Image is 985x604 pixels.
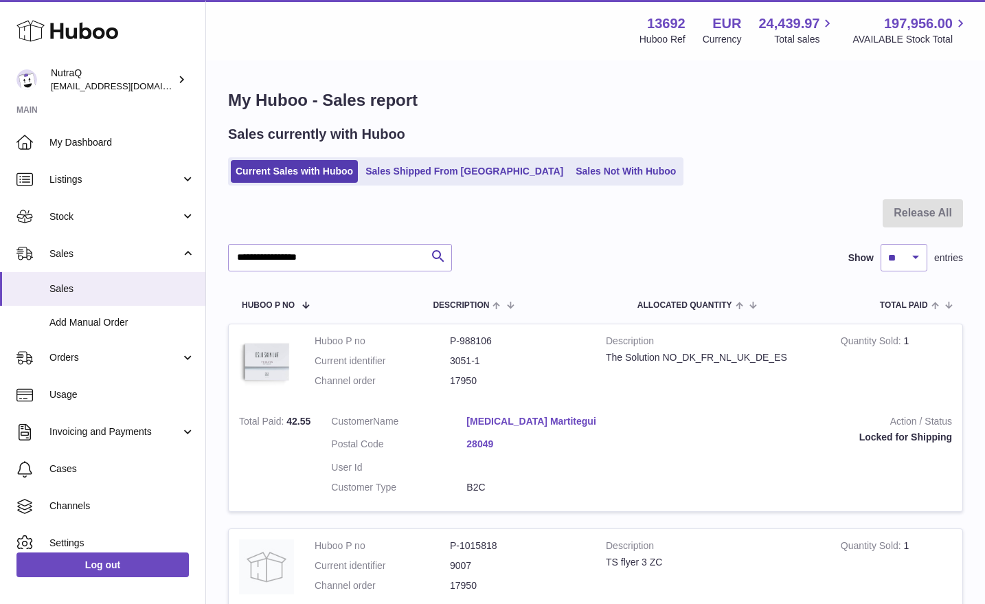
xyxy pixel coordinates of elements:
h2: Sales currently with Huboo [228,125,405,144]
span: 197,956.00 [884,14,953,33]
span: Total paid [880,301,928,310]
span: [EMAIL_ADDRESS][DOMAIN_NAME] [51,80,202,91]
a: Sales Shipped From [GEOGRAPHIC_DATA] [361,160,568,183]
div: Locked for Shipping [622,431,952,444]
span: ALLOCATED Quantity [637,301,732,310]
dt: Channel order [315,374,450,388]
dt: Name [331,415,466,432]
a: Current Sales with Huboo [231,160,358,183]
dd: P-1015818 [450,539,585,552]
dd: 3051-1 [450,355,585,368]
span: Stock [49,210,181,223]
a: 24,439.97 Total sales [758,14,835,46]
strong: Quantity Sold [841,540,904,555]
span: Total sales [774,33,835,46]
a: [MEDICAL_DATA] Martitegui [466,415,602,428]
strong: Description [606,335,820,351]
strong: EUR [712,14,741,33]
strong: Quantity Sold [841,335,904,350]
dt: Channel order [315,579,450,592]
span: Usage [49,388,195,401]
span: Channels [49,500,195,513]
div: NutraQ [51,67,174,93]
dt: Postal Code [331,438,466,454]
div: Huboo Ref [639,33,686,46]
span: 42.55 [286,416,310,427]
a: 28049 [466,438,602,451]
span: Orders [49,351,181,364]
span: Add Manual Order [49,316,195,329]
dt: Huboo P no [315,539,450,552]
span: Invoicing and Payments [49,425,181,438]
dd: 17950 [450,579,585,592]
div: The Solution NO_DK_FR_NL_UK_DE_ES [606,351,820,364]
strong: 13692 [647,14,686,33]
span: Cases [49,462,195,476]
img: log@nutraq.com [16,69,37,90]
span: Listings [49,173,181,186]
a: Log out [16,552,189,577]
dt: Huboo P no [315,335,450,348]
img: 136921728478892.jpg [239,335,294,390]
div: TS flyer 3 ZC [606,556,820,569]
dd: 9007 [450,559,585,572]
dd: P-988106 [450,335,585,348]
label: Show [848,251,874,265]
dt: Current identifier [315,559,450,572]
span: Description [433,301,489,310]
span: Settings [49,537,195,550]
dt: User Id [331,461,466,474]
dd: 17950 [450,374,585,388]
a: 197,956.00 AVAILABLE Stock Total [852,14,969,46]
dt: Customer Type [331,481,466,494]
h1: My Huboo - Sales report [228,89,963,111]
span: Customer [331,416,373,427]
strong: Total Paid [239,416,286,430]
span: AVAILABLE Stock Total [852,33,969,46]
span: Huboo P no [242,301,295,310]
div: Currency [703,33,742,46]
td: 1 [830,324,962,405]
strong: Action / Status [622,415,952,432]
a: Sales Not With Huboo [571,160,681,183]
strong: Description [606,539,820,556]
span: Sales [49,282,195,295]
span: My Dashboard [49,136,195,149]
span: entries [934,251,963,265]
dt: Current identifier [315,355,450,368]
span: Sales [49,247,181,260]
img: no-photo.jpg [239,539,294,594]
span: 24,439.97 [758,14,819,33]
dd: B2C [466,481,602,494]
